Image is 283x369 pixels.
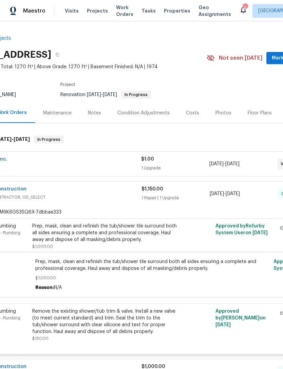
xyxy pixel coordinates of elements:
[215,322,231,327] span: [DATE]
[87,92,117,97] span: -
[32,223,181,243] div: Prep, mask, clean and refinish the tub/shower tile surround both all sides ensuring a complete an...
[103,92,117,97] span: [DATE]
[252,230,268,235] span: [DATE]
[210,191,224,196] span: [DATE]
[23,7,45,14] span: Maestro
[141,364,165,369] span: $1,000.00
[209,161,240,167] span: -
[141,8,156,13] span: Tasks
[164,7,190,14] span: Properties
[141,165,209,171] div: 1 Upgrade
[32,336,49,340] span: $150.00
[60,82,75,87] span: Project
[199,4,231,18] span: Geo Assignments
[35,285,54,290] span: Reason:
[215,309,266,327] span: Approved by [PERSON_NAME] on
[87,92,101,97] span: [DATE]
[60,92,151,97] span: Renovation
[248,110,272,116] div: Floor Plans
[54,285,62,290] span: N/A
[14,137,30,142] span: [DATE]
[87,7,108,14] span: Projects
[43,110,72,116] div: Maintenance
[51,49,63,61] button: Copy Address
[141,157,154,162] span: $1.00
[117,110,170,116] div: Condition Adjustments
[209,162,224,166] span: [DATE]
[219,55,262,61] span: Not seen [DATE]
[35,275,270,281] span: $1,000.00
[65,7,79,14] span: Visits
[32,308,181,335] div: Remove the existing shower/tub trim & valve. Install a new valve (to meet current standard) and t...
[35,136,63,143] span: In Progress
[186,110,199,116] div: Costs
[215,224,268,235] span: Approved by Refurby System User on
[35,258,270,272] span: Prep, mask, clean and refinish the tub/shower tile surround both all sides ensuring a complete an...
[225,162,240,166] span: [DATE]
[243,4,247,11] div: 6
[215,110,231,116] div: Photos
[141,195,210,201] div: 1 Repair | 1 Upgrade
[122,93,150,97] span: In Progress
[210,190,240,197] span: -
[226,191,240,196] span: [DATE]
[141,187,163,191] span: $1,150.00
[88,110,101,116] div: Notes
[116,4,133,18] span: Work Orders
[32,244,53,248] span: $1,000.00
